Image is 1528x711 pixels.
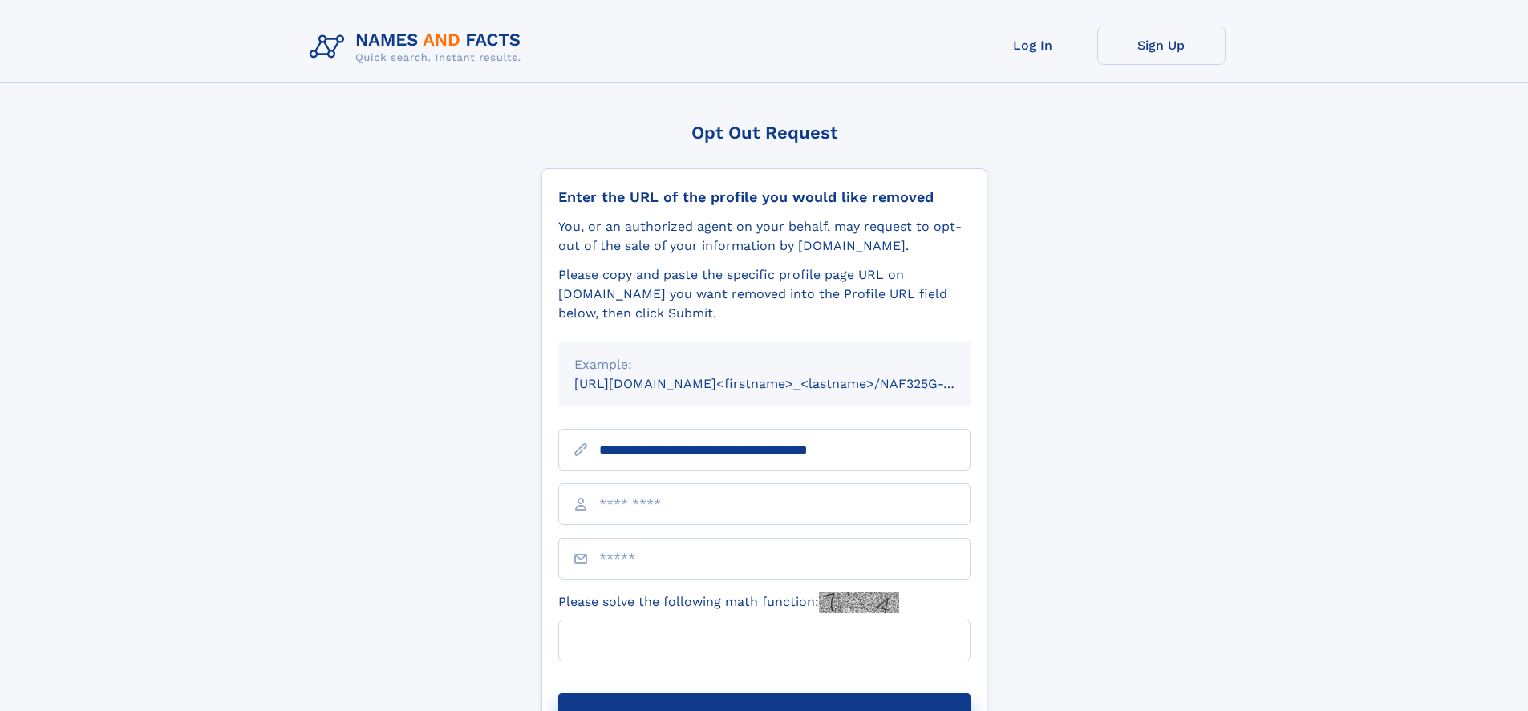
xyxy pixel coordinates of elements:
div: Enter the URL of the profile you would like removed [558,188,971,206]
div: Opt Out Request [541,123,987,143]
div: Please copy and paste the specific profile page URL on [DOMAIN_NAME] you want removed into the Pr... [558,265,971,323]
a: Log In [969,26,1097,65]
div: You, or an authorized agent on your behalf, may request to opt-out of the sale of your informatio... [558,217,971,256]
small: [URL][DOMAIN_NAME]<firstname>_<lastname>/NAF325G-xxxxxxxx [574,376,1001,391]
div: Example: [574,355,954,374]
a: Sign Up [1097,26,1226,65]
label: Please solve the following math function: [558,592,899,613]
img: Logo Names and Facts [303,26,534,69]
